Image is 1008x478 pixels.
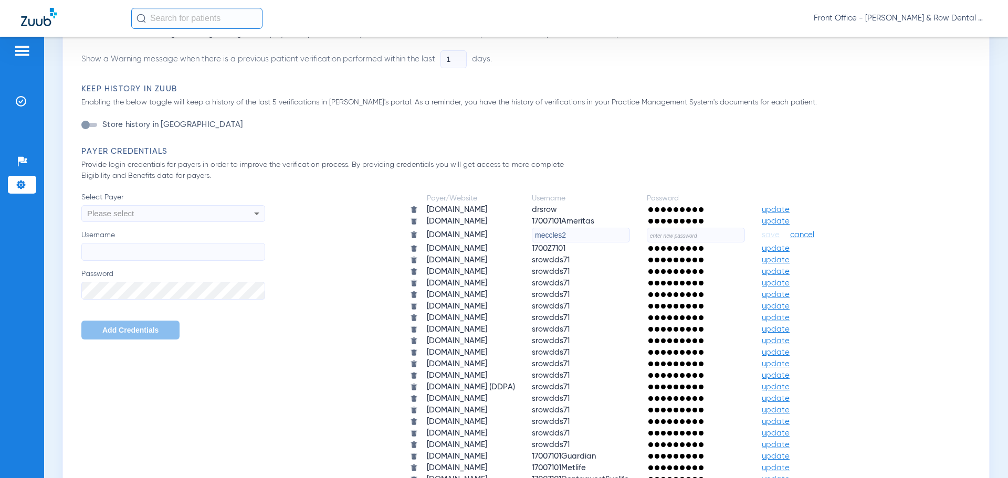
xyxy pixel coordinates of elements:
span: srowdds71 [532,256,570,264]
span: srowdds71 [532,429,570,437]
span: update [762,360,790,368]
img: trash.svg [410,348,418,356]
span: update [762,314,790,322]
h3: Payer Credentials [81,146,976,157]
img: trash.svg [410,279,418,287]
span: srowdds71 [532,383,570,391]
span: update [762,395,790,402]
td: [DOMAIN_NAME] [419,255,523,265]
img: trash.svg [410,337,418,345]
img: trash.svg [410,314,418,322]
img: Search Icon [136,14,146,23]
img: trash.svg [410,256,418,264]
td: Payer/Website [419,193,523,204]
img: trash.svg [410,291,418,299]
td: [DOMAIN_NAME] [419,359,523,369]
button: save [762,230,783,240]
span: update [762,206,790,214]
td: [DOMAIN_NAME] [419,463,523,473]
td: [DOMAIN_NAME] [419,405,523,416]
input: enter new password [647,228,745,242]
td: Username [524,193,638,204]
img: trash.svg [410,371,418,379]
img: hamburger-icon [14,45,30,57]
span: update [762,441,790,449]
td: [DOMAIN_NAME] [419,228,523,242]
td: [DOMAIN_NAME] [419,440,523,450]
input: Search for patients [131,8,262,29]
img: trash.svg [410,395,418,402]
td: [DOMAIN_NAME] [419,370,523,381]
span: srowdds71 [532,406,570,414]
span: 17007101Guardian [532,452,596,460]
button: Add Credentials [81,321,180,339]
td: [DOMAIN_NAME] [419,267,523,277]
td: [DOMAIN_NAME] [419,313,523,323]
img: trash.svg [410,217,418,225]
label: Store history in [GEOGRAPHIC_DATA] [100,120,243,130]
span: update [762,406,790,414]
h3: Keep History in Zuub [81,84,976,94]
input: Username [81,243,265,261]
span: srowdds71 [532,371,570,379]
span: srowdds71 [532,314,570,322]
td: Password [639,193,753,204]
span: Select Payer [81,192,265,203]
td: [DOMAIN_NAME] [419,205,523,215]
img: trash.svg [410,360,418,368]
span: update [762,302,790,310]
span: srowdds71 [532,325,570,333]
span: Add Credentials [102,326,159,334]
img: trash.svg [410,302,418,310]
span: srowdds71 [532,268,570,275]
td: [DOMAIN_NAME] (DDPA) [419,382,523,392]
span: srowdds71 [532,360,570,368]
td: [DOMAIN_NAME] [419,336,523,346]
span: update [762,245,790,252]
img: trash.svg [410,441,418,449]
img: trash.svg [410,418,418,426]
td: [DOMAIN_NAME] [419,347,523,358]
span: srowdds71 [532,441,570,449]
span: update [762,291,790,299]
span: update [762,337,790,345]
iframe: Chat Widget [955,428,1008,478]
li: Show a Warning message when there is a previous patient verification performed within the last days. [81,50,492,68]
img: trash.svg [410,406,418,414]
span: srowdds71 [532,291,570,299]
span: Front Office - [PERSON_NAME] & Row Dental Group [814,13,987,24]
img: trash.svg [410,325,418,333]
img: Zuub Logo [21,8,57,26]
span: update [762,452,790,460]
input: Password [81,282,265,300]
td: [DOMAIN_NAME] [419,278,523,289]
span: cancel [790,230,814,240]
img: trash.svg [410,464,418,472]
td: [DOMAIN_NAME] [419,301,523,312]
span: update [762,217,790,225]
span: update [762,256,790,264]
span: drsrow [532,206,557,214]
span: update [762,268,790,275]
p: Provide login credentials for payers in order to improve the verification process. By providing c... [81,160,573,182]
img: trash.svg [410,268,418,275]
td: [DOMAIN_NAME] [419,451,523,462]
span: 17007101Metlife [532,464,586,472]
img: trash.svg [410,245,418,252]
span: srowdds71 [532,279,570,287]
span: 1700Z7101 [532,245,565,252]
span: srowdds71 [532,337,570,345]
span: update [762,429,790,437]
span: save [762,230,780,240]
img: trash.svg [410,429,418,437]
span: srowdds71 [532,348,570,356]
span: update [762,383,790,391]
span: srowdds71 [532,302,570,310]
span: update [762,325,790,333]
img: trash.svg [410,383,418,391]
td: [DOMAIN_NAME] [419,290,523,300]
td: [DOMAIN_NAME] [419,324,523,335]
td: [DOMAIN_NAME] [419,428,523,439]
img: trash.svg [410,206,418,214]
